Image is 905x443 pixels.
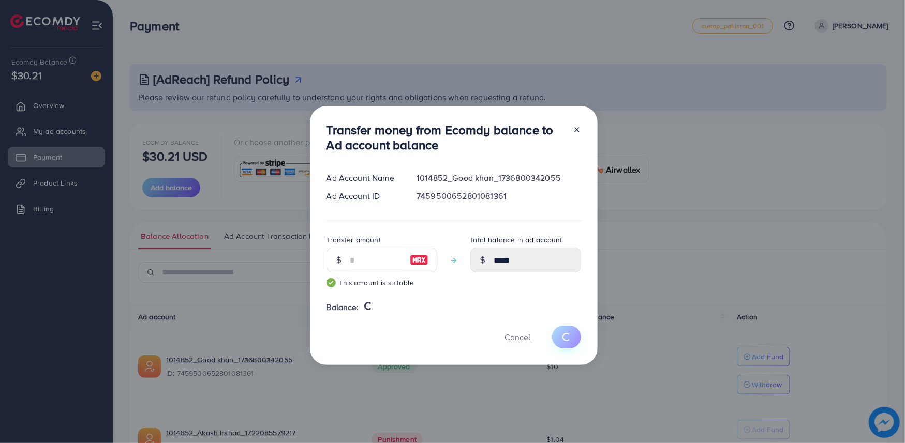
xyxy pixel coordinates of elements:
small: This amount is suitable [327,278,437,288]
img: image [410,254,428,266]
span: Balance: [327,301,359,313]
div: Ad Account Name [318,172,409,184]
label: Total balance in ad account [470,235,562,245]
label: Transfer amount [327,235,381,245]
h3: Transfer money from Ecomdy balance to Ad account balance [327,123,565,152]
span: Cancel [505,331,531,343]
div: 7459500652801081361 [408,190,589,202]
div: 1014852_Good khan_1736800342055 [408,172,589,184]
img: guide [327,278,336,287]
div: Ad Account ID [318,190,409,202]
button: Cancel [492,326,544,348]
